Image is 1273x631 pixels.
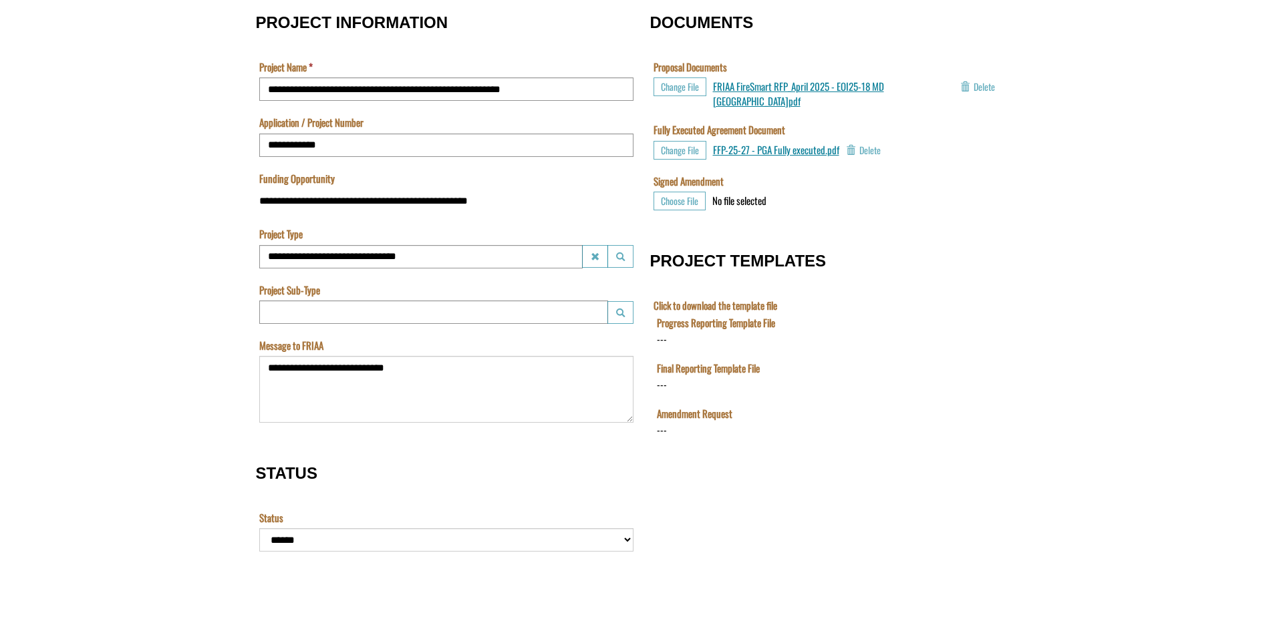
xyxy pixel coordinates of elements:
[713,79,884,108] a: FRIAA FireSmart RFP_April 2025 - EOI25-18 MD [GEOGRAPHIC_DATA]pdf
[256,465,637,482] h3: STATUS
[607,301,633,324] button: Project Sub-Type Launch lookup modal
[650,252,1018,270] h3: PROJECT TEMPLATES
[3,16,13,30] div: ---
[256,451,637,566] fieldset: STATUS
[259,227,303,241] label: Project Type
[654,174,724,188] label: Signed Amendment
[259,283,320,297] label: Project Sub-Type
[846,141,881,160] button: Delete
[3,45,106,59] label: Final Reporting Template File
[654,77,706,96] button: Choose File for Proposal Documents
[259,77,633,101] input: Project Name
[3,91,79,105] label: File field for users to download amendment request template
[259,356,633,423] textarea: Message to FRIAA
[3,107,13,121] div: ---
[259,172,335,186] label: Funding Opportunity
[713,142,839,157] a: FFP-25-27 - PGA Fully executed.pdf
[654,141,706,160] button: Choose File for Fully Executed Agreement Document
[259,60,313,74] label: Project Name
[650,14,1018,31] h3: DOCUMENTS
[654,60,727,74] label: Proposal Documents
[654,123,785,137] label: Fully Executed Agreement Document
[259,116,364,130] label: Application / Project Number
[259,245,583,268] input: Project Type
[712,194,766,208] div: No file selected
[259,189,633,212] input: Funding Opportunity
[654,298,777,312] label: Click to download the template file
[259,511,283,525] label: Status
[256,14,637,31] h3: PROJECT INFORMATION
[259,339,323,353] label: Message to FRIAA
[256,580,637,602] fieldset: Section
[582,245,608,268] button: Project Type Clear lookup field
[259,300,608,324] input: Project Sub-Type
[654,192,706,210] button: Choose File for Signed Amendment
[960,77,995,96] button: Delete
[650,238,1018,469] fieldset: PROJECT TEMPLATES
[3,61,13,75] div: ---
[607,245,633,268] button: Project Type Launch lookup modal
